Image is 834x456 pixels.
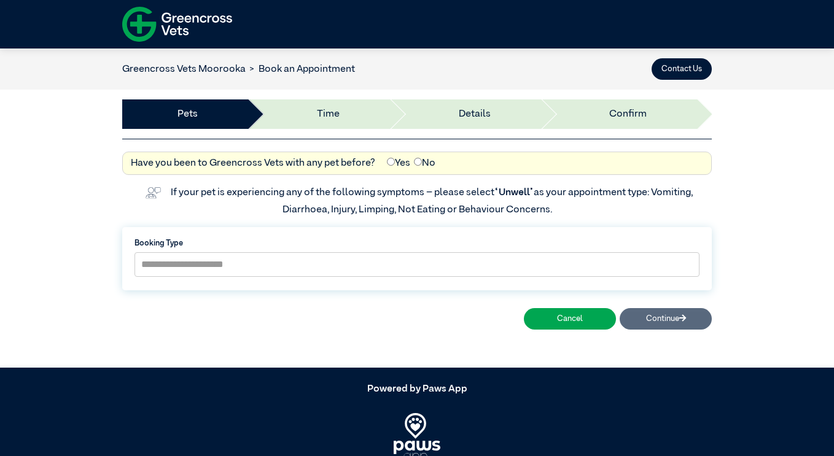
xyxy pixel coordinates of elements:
a: Greencross Vets Moorooka [122,64,246,74]
input: No [414,158,422,166]
a: Pets [177,107,198,122]
input: Yes [387,158,395,166]
li: Book an Appointment [246,62,355,77]
img: vet [141,183,165,203]
span: “Unwell” [494,188,534,198]
button: Contact Us [652,58,712,80]
nav: breadcrumb [122,62,355,77]
label: No [414,156,435,171]
label: Yes [387,156,410,171]
label: If your pet is experiencing any of the following symptoms – please select as your appointment typ... [171,188,695,215]
img: f-logo [122,3,232,45]
button: Cancel [524,308,616,330]
label: Have you been to Greencross Vets with any pet before? [131,156,375,171]
label: Booking Type [134,238,700,249]
h5: Powered by Paws App [122,384,712,395]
